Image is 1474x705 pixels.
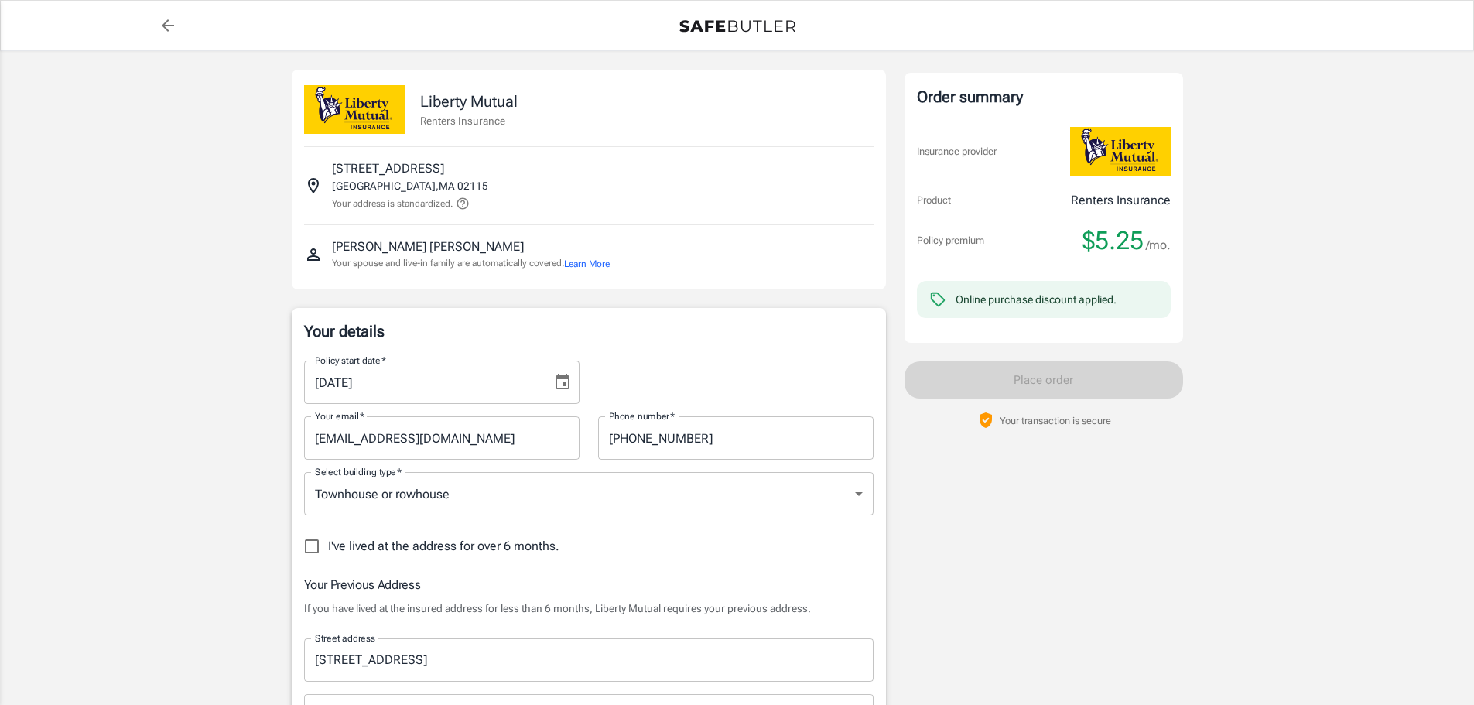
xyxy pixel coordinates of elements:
[304,416,580,460] input: Enter email
[328,537,559,556] span: I've lived at the address for over 6 months.
[1071,191,1171,210] p: Renters Insurance
[917,193,951,208] p: Product
[1082,225,1144,256] span: $5.25
[315,465,402,478] label: Select building type
[547,367,578,398] button: Choose date, selected date is Aug 19, 2025
[956,292,1117,307] div: Online purchase discount applied.
[917,85,1171,108] div: Order summary
[304,601,874,616] p: If you have lived at the insured address for less than 6 months, Liberty Mutual requires your pre...
[332,238,524,256] p: [PERSON_NAME] [PERSON_NAME]
[304,245,323,264] svg: Insured person
[315,631,375,645] label: Street address
[564,257,610,271] button: Learn More
[304,361,541,404] input: MM/DD/YYYY
[304,320,874,342] p: Your details
[917,233,984,248] p: Policy premium
[315,409,364,423] label: Your email
[315,354,386,367] label: Policy start date
[609,409,675,423] label: Phone number
[332,178,488,193] p: [GEOGRAPHIC_DATA] , MA 02115
[1146,234,1171,256] span: /mo.
[152,10,183,41] a: back to quotes
[304,176,323,195] svg: Insured address
[332,159,444,178] p: [STREET_ADDRESS]
[332,197,453,210] p: Your address is standardized.
[304,85,405,134] img: Liberty Mutual
[304,575,874,594] h6: Your Previous Address
[917,144,997,159] p: Insurance provider
[598,416,874,460] input: Enter number
[420,113,518,128] p: Renters Insurance
[304,472,874,515] div: Townhouse or rowhouse
[332,256,610,271] p: Your spouse and live-in family are automatically covered.
[1000,413,1111,428] p: Your transaction is secure
[679,20,795,33] img: Back to quotes
[420,90,518,113] p: Liberty Mutual
[1070,127,1171,176] img: Liberty Mutual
